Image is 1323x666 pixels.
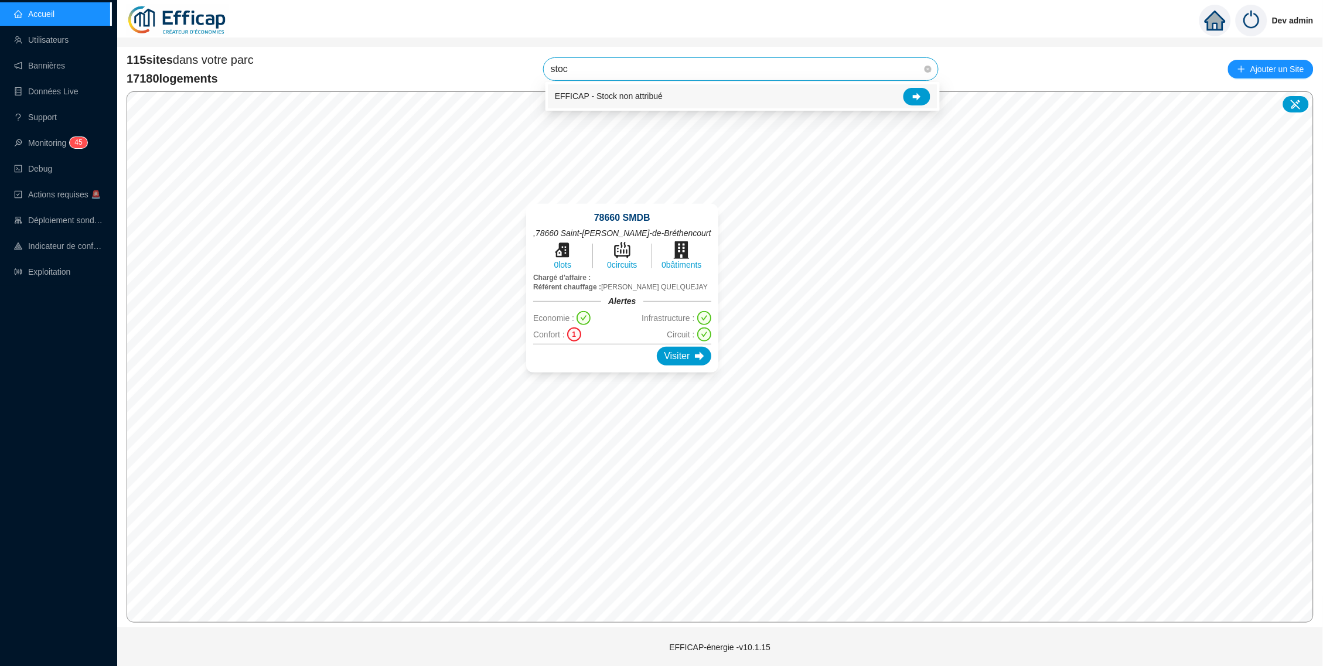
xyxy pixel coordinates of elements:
a: slidersExploitation [14,267,70,276]
a: heat-mapIndicateur de confort [14,241,103,251]
span: 0 circuits [607,259,637,271]
span: 115 sites [127,53,173,66]
span: Circuit : [667,329,694,340]
span: Référent chauffage : [533,283,601,291]
a: homeAccueil [14,9,54,19]
span: [PERSON_NAME] QUELQUEJAY [533,282,711,292]
span: check-circle [577,311,591,325]
a: clusterDéploiement sondes [14,216,103,225]
a: databaseDonnées Live [14,87,79,96]
span: Actions requises 🚨 [28,190,101,199]
span: close-circle [925,66,932,73]
span: 5 [79,138,83,146]
span: 78660 SMDB [594,211,650,225]
div: Visiter [657,347,711,366]
span: Infrastructure : [642,312,695,324]
span: 17180 logements [127,70,254,87]
span: EFFICAP - Stock non attribué [555,90,663,103]
a: monitorMonitoring45 [14,138,84,148]
span: Confort : [533,329,565,340]
span: 0 bâtiments [659,259,704,271]
a: codeDebug [14,164,52,173]
div: 1 [567,327,581,341]
a: teamUtilisateurs [14,35,69,45]
span: Ajouter un Site [1250,61,1304,77]
img: power [1236,5,1267,36]
span: Economie : [533,312,574,324]
span: 0 lots [554,259,572,271]
span: EFFICAP-énergie - v10.1.15 [670,643,771,652]
span: home [1205,10,1226,31]
span: dans votre parc [127,52,254,68]
span: check-circle [697,327,711,341]
span: , 78660 Saint-[PERSON_NAME]-de-Bréthencourt [533,227,711,239]
span: plus [1237,65,1246,73]
span: Dev admin [1272,2,1314,39]
div: Alertes [601,295,643,307]
div: EFFICAP - Stock non attribué [548,84,937,108]
a: notificationBannières [14,61,65,70]
span: check-circle [697,311,711,325]
canvas: Map [127,92,1313,622]
span: check-square [14,190,22,199]
sup: 45 [70,137,87,148]
span: Chargé d'affaire : [533,274,591,282]
a: questionSupport [14,112,57,122]
button: Ajouter un Site [1228,60,1314,78]
span: 4 [74,138,79,146]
